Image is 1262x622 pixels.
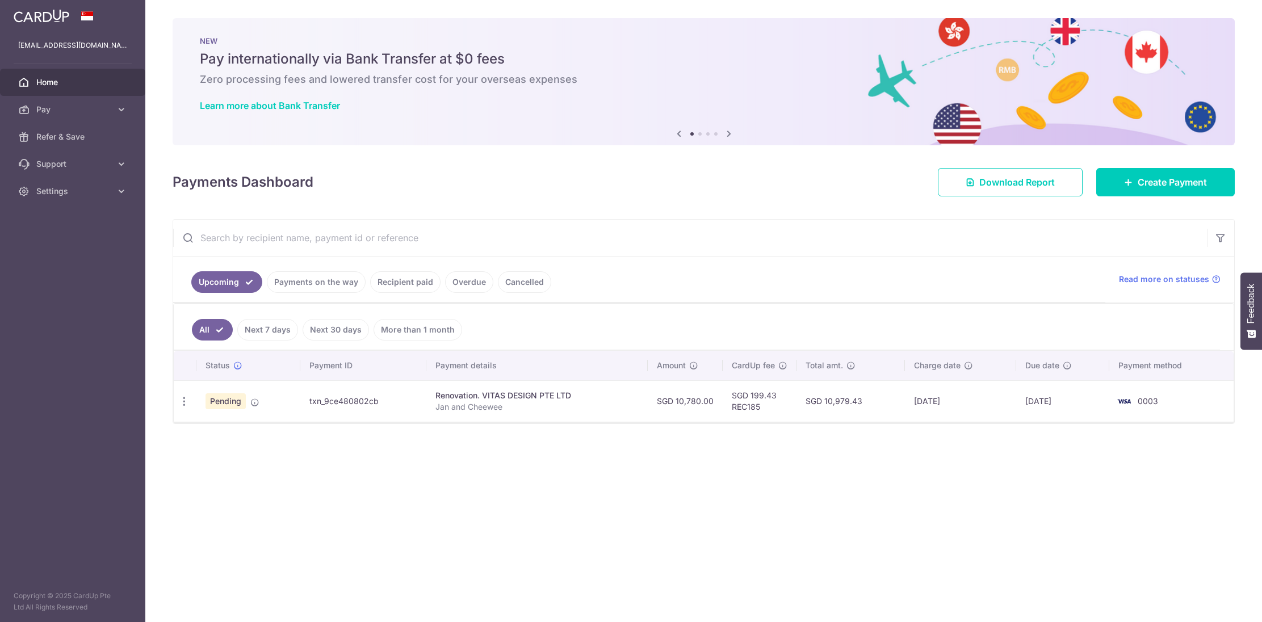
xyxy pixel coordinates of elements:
a: Download Report [938,168,1083,196]
td: SGD 199.43 REC185 [723,380,796,422]
a: Upcoming [191,271,262,293]
a: Recipient paid [370,271,441,293]
th: Payment method [1109,351,1234,380]
button: Feedback - Show survey [1240,272,1262,350]
a: More than 1 month [374,319,462,341]
th: Payment ID [300,351,426,380]
td: SGD 10,979.43 [796,380,904,422]
a: All [192,319,233,341]
h6: Zero processing fees and lowered transfer cost for your overseas expenses [200,73,1208,86]
a: Overdue [445,271,493,293]
p: Jan and Cheewee [435,401,639,413]
span: Support [36,158,111,170]
img: Bank Card [1113,394,1135,408]
h4: Payments Dashboard [173,172,313,192]
span: CardUp fee [732,360,775,371]
td: SGD 10,780.00 [648,380,723,422]
p: NEW [200,36,1208,45]
span: Pay [36,104,111,115]
input: Search by recipient name, payment id or reference [173,220,1207,256]
iframe: Opens a widget where you can find more information [1189,588,1251,616]
span: 0003 [1138,396,1158,406]
span: Home [36,77,111,88]
a: Create Payment [1096,168,1235,196]
span: Feedback [1246,284,1256,323]
th: Payment details [426,351,648,380]
span: Charge date [914,360,961,371]
h5: Pay internationally via Bank Transfer at $0 fees [200,50,1208,68]
span: Read more on statuses [1119,274,1209,285]
span: Download Report [979,175,1055,189]
span: Due date [1025,360,1059,371]
a: Cancelled [498,271,551,293]
span: Pending [206,393,246,409]
img: CardUp [14,9,69,23]
span: Create Payment [1138,175,1207,189]
span: Total amt. [806,360,843,371]
div: Renovation. VITAS DESIGN PTE LTD [435,390,639,401]
a: Learn more about Bank Transfer [200,100,340,111]
span: Refer & Save [36,131,111,142]
td: [DATE] [1016,380,1109,422]
a: Read more on statuses [1119,274,1221,285]
a: Payments on the way [267,271,366,293]
a: Next 7 days [237,319,298,341]
a: Next 30 days [303,319,369,341]
img: Bank transfer banner [173,18,1235,145]
span: Settings [36,186,111,197]
p: [EMAIL_ADDRESS][DOMAIN_NAME] [18,40,127,51]
span: Amount [657,360,686,371]
span: Status [206,360,230,371]
td: txn_9ce480802cb [300,380,426,422]
td: [DATE] [905,380,1016,422]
